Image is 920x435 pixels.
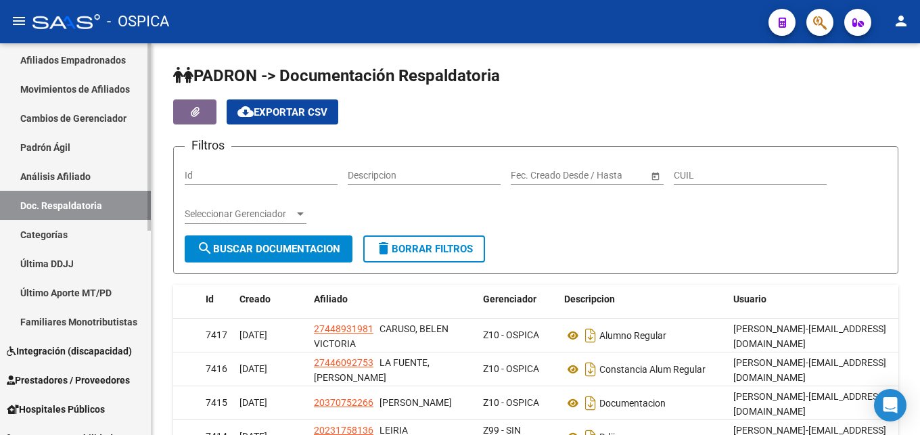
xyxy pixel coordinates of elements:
[239,294,271,304] span: Creado
[733,357,886,384] span: [EMAIL_ADDRESS][DOMAIN_NAME]
[185,136,231,155] h3: Filtros
[206,363,227,374] span: 7416
[206,329,227,340] span: 7417
[314,323,448,350] span: CARUSO, BELEN VICTORIA
[582,325,599,346] i: Descargar documento
[478,285,559,314] datatable-header-cell: Gerenciador
[314,323,373,334] span: 27448931981
[7,402,105,417] span: Hospitales Públicos
[7,373,130,388] span: Prestadores / Proveedores
[206,397,227,408] span: 7415
[379,397,452,408] span: [PERSON_NAME]
[648,168,662,183] button: Open calendar
[314,397,373,408] span: 20370752266
[314,357,373,368] span: 27446092753
[237,104,254,120] mat-icon: cloud_download
[893,13,909,29] mat-icon: person
[483,363,539,374] span: Z10 - OSPICA
[572,170,638,181] input: Fecha fin
[363,235,485,262] button: Borrar Filtros
[11,13,27,29] mat-icon: menu
[200,285,234,314] datatable-header-cell: Id
[234,285,308,314] datatable-header-cell: Creado
[733,323,886,350] span: [EMAIL_ADDRESS][DOMAIN_NAME]
[511,170,560,181] input: Fecha inicio
[7,344,132,359] span: Integración (discapacidad)
[185,235,352,262] button: Buscar Documentacion
[237,106,327,118] span: Exportar CSV
[733,294,766,304] span: Usuario
[483,397,539,408] span: Z10 - OSPICA
[733,323,806,334] span: [PERSON_NAME]
[483,294,536,304] span: Gerenciador
[239,329,267,340] span: [DATE]
[483,329,539,340] span: Z10 - OSPICA
[197,240,213,256] mat-icon: search
[874,389,906,421] div: Open Intercom Messenger
[599,330,666,341] span: Alumno Regular
[375,243,473,255] span: Borrar Filtros
[227,99,338,124] button: Exportar CSV
[733,391,806,402] span: [PERSON_NAME]
[206,294,214,304] span: Id
[107,7,169,37] span: - OSPICA
[564,294,615,304] span: Descripcion
[314,294,348,304] span: Afiliado
[582,359,599,380] i: Descargar documento
[733,391,886,417] span: [EMAIL_ADDRESS][DOMAIN_NAME]
[173,66,500,85] span: PADRON -> Documentación Respaldatoria
[185,208,294,220] span: Seleccionar Gerenciador
[239,363,267,374] span: [DATE]
[733,357,806,368] span: [PERSON_NAME]
[308,285,478,314] datatable-header-cell: Afiliado
[375,240,392,256] mat-icon: delete
[559,285,728,314] datatable-header-cell: Descripcion
[582,392,599,414] i: Descargar documento
[599,364,706,375] span: Constancia Alum Regular
[197,243,340,255] span: Buscar Documentacion
[239,397,267,408] span: [DATE]
[599,398,666,409] span: Documentacion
